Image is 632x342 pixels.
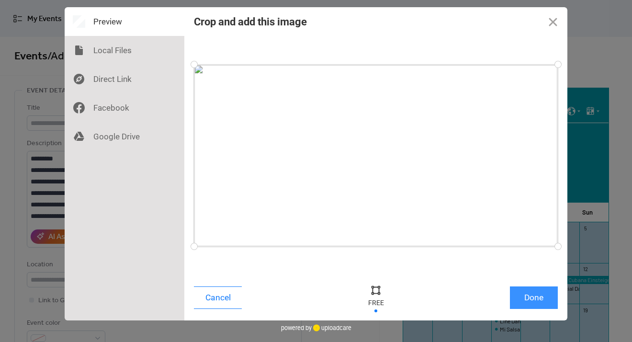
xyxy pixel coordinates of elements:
[194,286,242,309] button: Cancel
[65,36,184,65] div: Local Files
[510,286,558,309] button: Done
[281,320,351,335] div: powered by
[65,65,184,93] div: Direct Link
[65,122,184,151] div: Google Drive
[65,7,184,36] div: Preview
[194,16,307,28] div: Crop and add this image
[539,7,567,36] button: Close
[65,93,184,122] div: Facebook
[312,324,351,331] a: uploadcare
